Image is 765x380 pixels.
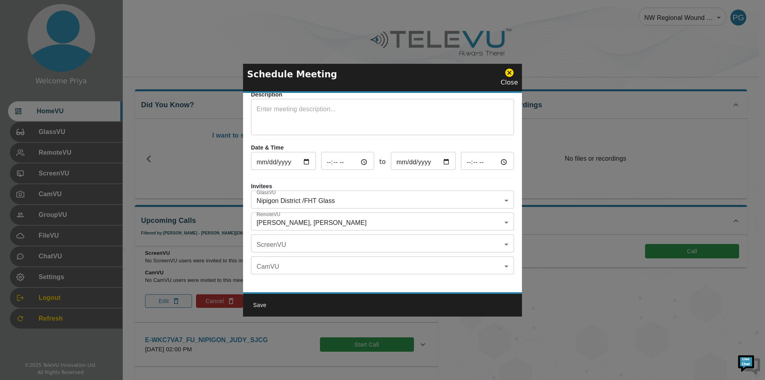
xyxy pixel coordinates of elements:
[247,67,337,81] p: Schedule Meeting
[251,144,514,152] p: Date & Time
[131,4,150,23] div: Minimize live chat window
[257,104,508,132] textarea: System 5
[379,157,386,167] span: to
[251,193,514,209] div: Nipigon District /FHT Glass
[247,298,273,313] button: Save
[41,42,134,52] div: Chat with us now
[46,100,110,181] span: We're online!
[737,352,761,376] img: Chat Widget
[251,91,514,99] p: Description
[251,236,514,252] div: ​
[4,218,152,246] textarea: Type your message and hit 'Enter'
[251,258,514,274] div: ​
[14,37,33,57] img: d_736959983_company_1615157101543_736959983
[500,68,518,87] div: Close
[251,215,514,230] div: [PERSON_NAME], [PERSON_NAME]
[251,182,514,191] p: Invitees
